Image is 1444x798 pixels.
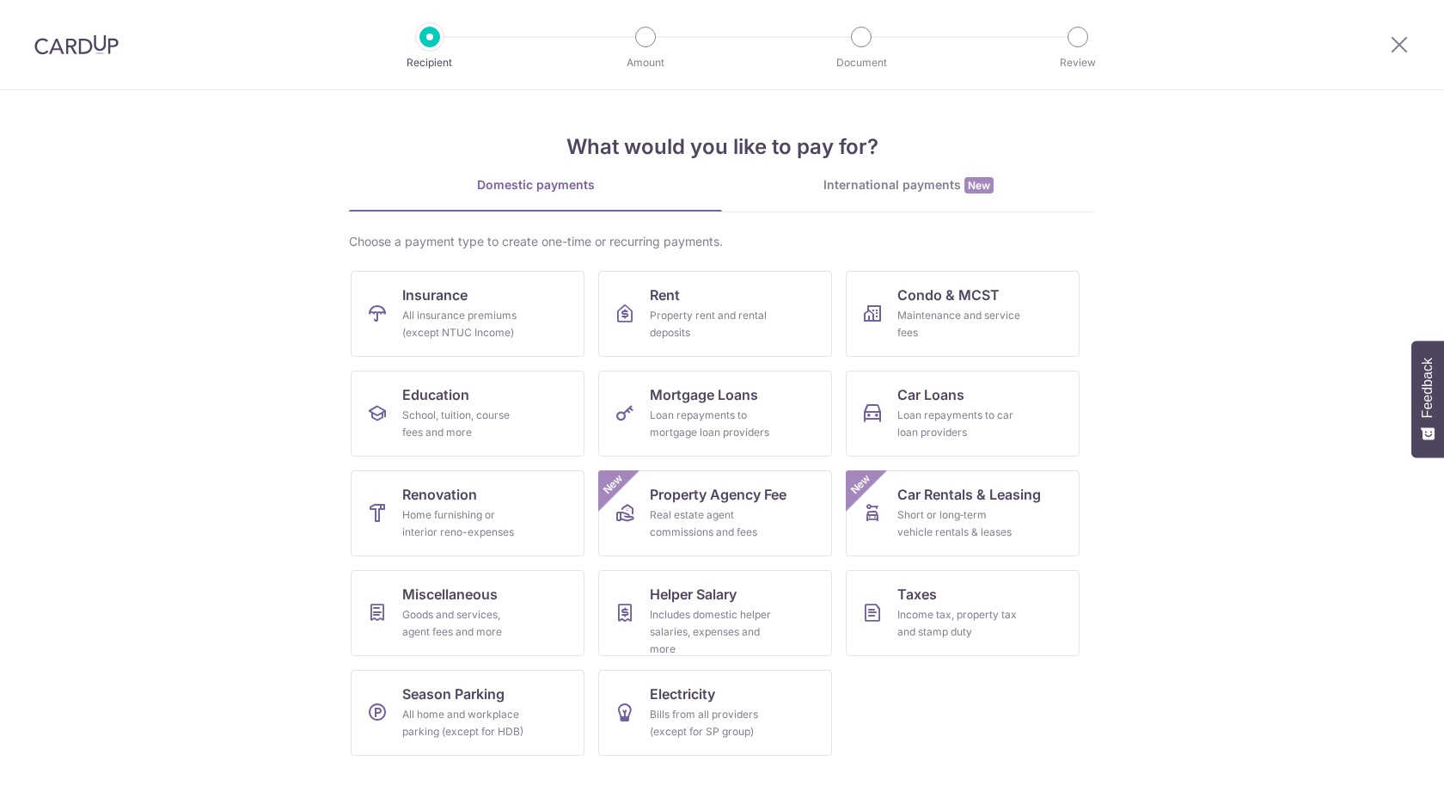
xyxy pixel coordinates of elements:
span: Renovation [402,484,477,505]
div: Property rent and rental deposits [650,307,774,341]
a: ElectricityBills from all providers (except for SP group) [598,670,832,756]
span: New [847,470,875,499]
span: Helper Salary [650,584,737,605]
div: Goods and services, agent fees and more [402,606,526,641]
div: Real estate agent commissions and fees [650,506,774,541]
p: Amount [582,54,709,71]
span: Condo & MCST [897,285,1000,305]
span: New [599,470,627,499]
a: RentProperty rent and rental deposits [598,271,832,357]
a: MiscellaneousGoods and services, agent fees and more [351,570,584,656]
div: Income tax, property tax and stamp duty [897,606,1021,641]
button: Feedback - Show survey [1411,341,1444,457]
p: Recipient [366,54,493,71]
iframe: Opens a widget where you can find more information [1333,746,1427,789]
span: Rent [650,285,680,305]
span: New [964,177,994,193]
span: Taxes [897,584,937,605]
a: Mortgage LoansLoan repayments to mortgage loan providers [598,371,832,457]
div: All insurance premiums (except NTUC Income) [402,307,526,341]
p: Document [798,54,925,71]
a: RenovationHome furnishing or interior reno-expenses [351,470,584,556]
a: Season ParkingAll home and workplace parking (except for HDB) [351,670,584,756]
div: Short or long‑term vehicle rentals & leases [897,506,1021,541]
div: Home furnishing or interior reno-expenses [402,506,526,541]
span: Car Loans [897,384,964,405]
span: Miscellaneous [402,584,498,605]
span: Season Parking [402,684,505,704]
span: Mortgage Loans [650,384,758,405]
a: Property Agency FeeReal estate agent commissions and feesNew [598,470,832,556]
span: Car Rentals & Leasing [897,484,1041,505]
a: EducationSchool, tuition, course fees and more [351,371,584,457]
div: Domestic payments [349,176,722,193]
a: Helper SalaryIncludes domestic helper salaries, expenses and more [598,570,832,656]
a: Car LoansLoan repayments to car loan providers [846,371,1080,457]
a: InsuranceAll insurance premiums (except NTUC Income) [351,271,584,357]
a: Condo & MCSTMaintenance and service fees [846,271,1080,357]
img: CardUp [34,34,119,55]
div: Choose a payment type to create one-time or recurring payments. [349,233,1095,250]
div: All home and workplace parking (except for HDB) [402,706,526,740]
span: Electricity [650,684,715,704]
a: TaxesIncome tax, property tax and stamp duty [846,570,1080,656]
div: Loan repayments to mortgage loan providers [650,407,774,441]
div: International payments [722,176,1095,194]
a: Car Rentals & LeasingShort or long‑term vehicle rentals & leasesNew [846,470,1080,556]
div: Bills from all providers (except for SP group) [650,706,774,740]
span: Feedback [1420,358,1435,418]
span: Insurance [402,285,468,305]
h4: What would you like to pay for? [349,132,1095,163]
div: School, tuition, course fees and more [402,407,526,441]
div: Maintenance and service fees [897,307,1021,341]
div: Loan repayments to car loan providers [897,407,1021,441]
span: Education [402,384,469,405]
span: Property Agency Fee [650,484,786,505]
div: Includes domestic helper salaries, expenses and more [650,606,774,658]
p: Review [1014,54,1141,71]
